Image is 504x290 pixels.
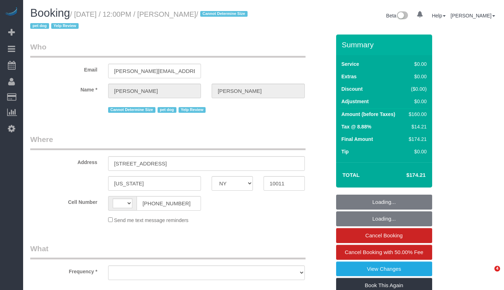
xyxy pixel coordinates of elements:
label: Discount [341,85,363,93]
div: $0.00 [406,60,426,68]
iframe: Intercom live chat [480,266,497,283]
div: $0.00 [406,73,426,80]
label: Extras [341,73,357,80]
input: First Name [108,84,201,98]
label: Name * [25,84,103,93]
label: Address [25,156,103,166]
label: Final Amount [341,136,373,143]
div: $160.00 [406,111,426,118]
span: Cancel Booking with 50.00% Fee [345,249,423,255]
span: Booking [30,7,70,19]
span: Cannot Determine Size [200,11,248,17]
small: / [DATE] / 12:00PM / [PERSON_NAME] [30,10,250,30]
input: City [108,176,201,191]
label: Service [341,60,359,68]
span: Send me text message reminders [114,217,189,223]
legend: Who [30,42,306,58]
a: [PERSON_NAME] [451,13,495,19]
a: Cancel Booking [336,228,432,243]
input: Email [108,64,201,78]
label: Tip [341,148,349,155]
div: $0.00 [406,148,426,155]
strong: Total [343,172,360,178]
a: View Changes [336,262,432,276]
a: Help [432,13,446,19]
input: Zip Code [264,176,305,191]
span: 4 [494,266,500,271]
label: Amount (before Taxes) [341,111,395,118]
div: $0.00 [406,98,426,105]
div: $174.21 [406,136,426,143]
span: Yelp Review [51,23,79,29]
label: Frequency * [25,265,103,275]
img: New interface [396,11,408,21]
label: Tax @ 8.88% [341,123,371,130]
div: ($0.00) [406,85,426,93]
h3: Summary [342,41,429,49]
input: Cell Number [137,196,201,211]
h4: $174.21 [385,172,425,178]
label: Email [25,64,103,73]
legend: What [30,243,306,259]
input: Last Name [212,84,305,98]
label: Adjustment [341,98,369,105]
span: Yelp Review [179,107,206,113]
span: pet dog [158,107,176,113]
legend: Where [30,134,306,150]
div: $14.21 [406,123,426,130]
label: Cell Number [25,196,103,206]
img: Automaid Logo [4,7,18,17]
span: pet dog [30,23,49,29]
span: Cannot Determine Size [108,107,155,113]
a: Cancel Booking with 50.00% Fee [336,245,432,260]
a: Beta [386,13,408,19]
